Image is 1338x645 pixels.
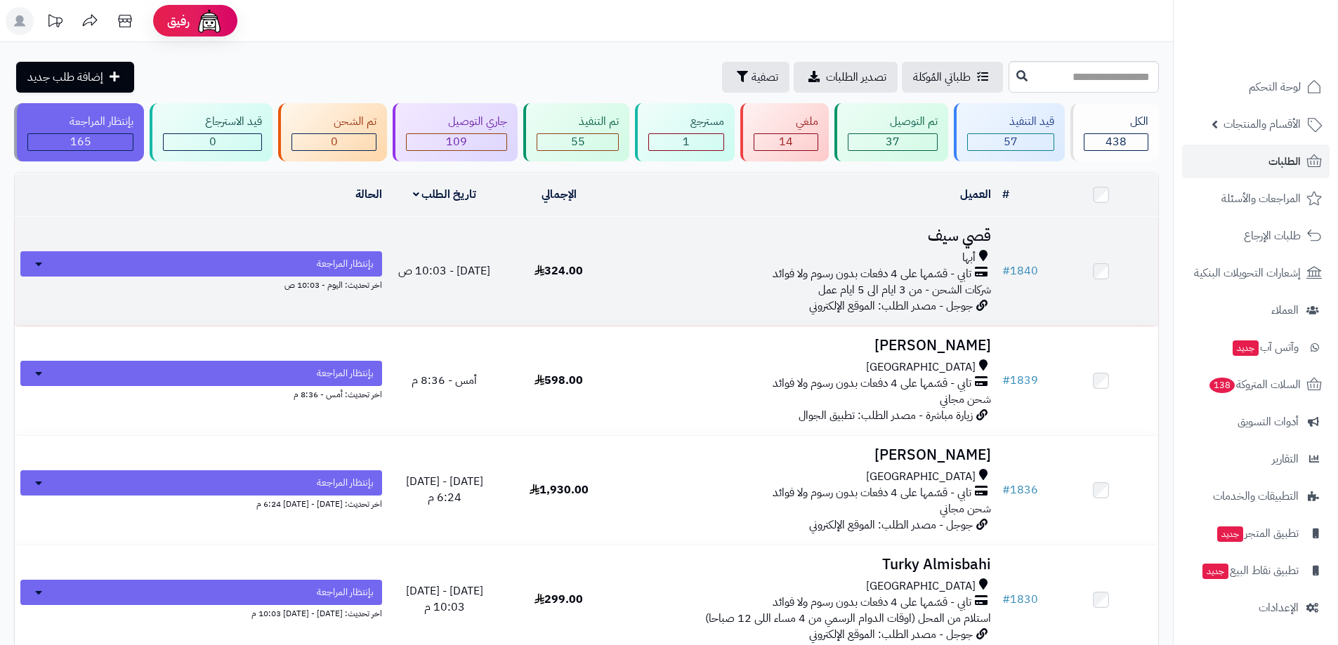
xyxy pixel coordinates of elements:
[209,133,216,150] span: 0
[886,133,900,150] span: 37
[779,133,793,150] span: 14
[16,62,134,93] a: إضافة طلب جديد
[809,626,973,643] span: جوجل - مصدر الطلب: الموقع الإلكتروني
[20,386,382,401] div: اخر تحديث: أمس - 8:36 م
[167,13,190,29] span: رفيق
[826,69,886,86] span: تصدير الطلبات
[705,610,991,627] span: استلام من المحل (اوقات الدوام الرسمي من 4 مساء اللى 12 صباحا)
[960,186,991,203] a: العميل
[940,500,991,517] span: شحن مجاني
[164,134,261,150] div: 0
[1182,256,1330,290] a: إشعارات التحويلات البنكية
[1182,331,1330,364] a: وآتس آبجديد
[754,114,818,130] div: ملغي
[951,103,1068,161] a: قيد التنفيذ 57
[542,186,577,203] a: الإجمالي
[317,366,374,380] span: بإنتظار المراجعة
[1202,564,1228,579] span: جديد
[1002,591,1038,608] a: #1830
[1182,182,1330,215] a: المراجعات والأسئلة
[537,114,619,130] div: تم التنفيذ
[799,407,973,424] span: زيارة مباشرة - مصدر الطلب: تطبيق الجوال
[1238,412,1299,432] span: أدوات التسويق
[1084,114,1148,130] div: الكل
[1002,591,1010,608] span: #
[398,262,490,279] span: [DATE] - 10:03 ص
[355,186,382,203] a: الحالة
[1002,262,1010,279] span: #
[902,62,1003,93] a: طلباتي المُوكلة
[848,114,938,130] div: تم التوصيل
[317,476,374,490] span: بإنتظار المراجعة
[940,391,991,408] span: شحن مجاني
[1272,449,1299,469] span: التقارير
[832,103,951,161] a: تم التوصيل 37
[28,134,133,150] div: 165
[632,103,737,161] a: مسترجع 1
[534,262,583,279] span: 324.00
[20,605,382,620] div: اخر تحديث: [DATE] - [DATE] 10:03 م
[683,133,690,150] span: 1
[1249,77,1301,97] span: لوحة التحكم
[866,469,976,485] span: [GEOGRAPHIC_DATA]
[622,338,991,354] h3: [PERSON_NAME]
[622,228,991,244] h3: قصي سيف
[1209,378,1235,393] span: 138
[737,103,832,161] a: ملغي 14
[1004,133,1018,150] span: 57
[1002,372,1010,389] span: #
[147,103,275,161] a: قيد الاسترجاع 0
[70,133,91,150] span: 165
[37,7,72,39] a: تحديثات المنصة
[649,134,723,150] div: 1
[1002,481,1010,498] span: #
[331,133,338,150] span: 0
[406,473,483,506] span: [DATE] - [DATE] 6:24 م
[1106,133,1127,150] span: 438
[962,250,976,266] span: أبها
[1216,524,1299,543] span: تطبيق المتجر
[754,134,818,150] div: 14
[722,62,789,93] button: تصفية
[866,578,976,594] span: [GEOGRAPHIC_DATA]
[818,281,991,298] span: شركات الشحن - من 3 ايام الى 5 ايام عمل
[317,585,374,599] span: بإنتظار المراجعة
[530,481,589,498] span: 1,930.00
[11,103,147,161] a: بإنتظار المراجعة 165
[537,134,618,150] div: 55
[1268,152,1301,171] span: الطلبات
[406,583,483,616] span: [DATE] - [DATE] 10:03 م
[794,62,898,93] a: تصدير الطلبات
[534,372,583,389] span: 598.00
[1182,219,1330,253] a: طلبات الإرجاع
[412,372,477,389] span: أمس - 8:36 م
[291,114,376,130] div: تم الشحن
[1182,405,1330,439] a: أدوات التسويق
[1231,338,1299,357] span: وآتس آب
[809,517,973,533] span: جوجل - مصدر الطلب: الموقع الإلكتروني
[1002,186,1009,203] a: #
[622,557,991,573] h3: Turky Almisbahi
[195,7,223,35] img: ai-face.png
[1208,375,1301,394] span: السلات المتروكة
[27,69,103,86] span: إضافة طلب جديد
[1244,226,1301,246] span: طلبات الإرجاع
[163,114,262,130] div: قيد الاسترجاع
[1002,262,1038,279] a: #1840
[1068,103,1162,161] a: الكل438
[913,69,971,86] span: طلباتي المُوكلة
[848,134,937,150] div: 37
[1233,340,1259,356] span: جديد
[571,133,585,150] span: 55
[1224,114,1301,134] span: الأقسام والمنتجات
[1182,145,1330,178] a: الطلبات
[773,266,971,282] span: تابي - قسّمها على 4 دفعات بدون رسوم ولا فوائد
[1259,598,1299,618] span: الإعدادات
[1194,263,1301,283] span: إشعارات التحويلات البنكية
[1217,526,1243,542] span: جديد
[534,591,583,608] span: 299.00
[773,594,971,611] span: تابي - قسّمها على 4 دفعات بدون رسوم ولا فوائد
[1182,442,1330,476] a: التقارير
[648,114,724,130] div: مسترجع
[968,134,1054,150] div: 57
